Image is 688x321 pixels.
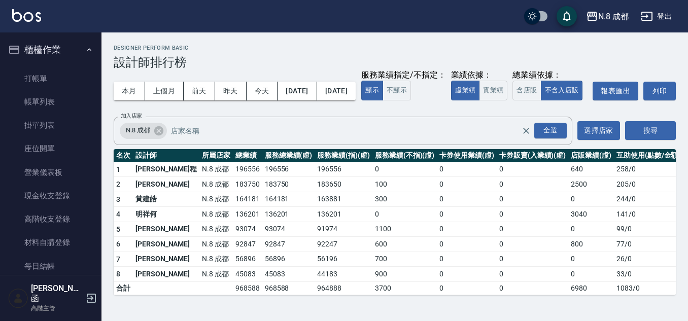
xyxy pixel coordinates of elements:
a: 打帳單 [4,67,97,90]
td: 26 / 0 [614,252,683,267]
td: 0 [437,237,497,252]
button: 登出 [637,7,676,26]
td: 900 [372,267,437,282]
td: 0 [437,162,497,177]
td: 3700 [372,281,437,295]
button: 實業績 [479,81,507,100]
div: 全選 [534,123,567,138]
input: 店家名稱 [168,122,539,139]
button: [DATE] [278,82,317,100]
td: [PERSON_NAME] [133,252,199,267]
span: 7 [116,255,120,263]
td: 明祥何 [133,207,199,222]
td: N.8 成都 [199,252,233,267]
a: 座位開單 [4,137,97,160]
td: 0 [437,267,497,282]
span: 2 [116,180,120,188]
td: 0 [497,162,568,177]
td: N.8 成都 [199,267,233,282]
td: 0 [568,252,614,267]
img: Person [8,288,28,308]
td: 0 [497,237,568,252]
th: 服務業績(指)(虛) [315,149,372,162]
button: 虛業績 [451,81,479,100]
span: 4 [116,210,120,218]
td: 合計 [114,281,133,295]
td: 0 [372,207,437,222]
td: 640 [568,162,614,177]
td: 6980 [568,281,614,295]
td: 0 [437,281,497,295]
td: 964888 [315,281,372,295]
td: 164181 [233,192,262,207]
th: 服務總業績(虛) [262,149,315,162]
td: N.8 成都 [199,237,233,252]
p: 高階主管 [31,304,83,313]
div: 業績依據： [451,70,507,81]
td: 244 / 0 [614,192,683,207]
th: 設計師 [133,149,199,162]
td: [PERSON_NAME]程 [133,162,199,177]
a: 掛單列表 [4,114,97,137]
div: 服務業績指定/不指定： [361,70,446,81]
h2: Designer Perform Basic [114,45,676,51]
button: 含店販 [512,81,541,100]
td: 183750 [233,177,262,192]
th: 總業績 [233,149,262,162]
td: 0 [437,252,497,267]
td: 92247 [315,237,372,252]
a: 每日結帳 [4,255,97,278]
td: [PERSON_NAME] [133,177,199,192]
span: 1 [116,165,120,173]
td: 300 [372,192,437,207]
button: 昨天 [215,82,247,100]
td: 0 [497,281,568,295]
th: 卡券販賣(入業績)(虛) [497,149,568,162]
td: N.8 成都 [199,222,233,237]
td: 183750 [262,177,315,192]
a: 材料自購登錄 [4,231,97,254]
td: 黃建皓 [133,192,199,207]
button: 選擇店家 [577,121,620,140]
button: 報表匯出 [593,82,638,100]
td: 1100 [372,222,437,237]
td: 258 / 0 [614,162,683,177]
div: 總業績依據： [512,70,588,81]
button: save [557,6,577,26]
img: Logo [12,9,41,22]
td: 800 [568,237,614,252]
table: a dense table [114,149,683,295]
label: 加入店家 [121,112,142,120]
td: N.8 成都 [199,192,233,207]
th: 互助使用(點數/金額) [614,149,683,162]
button: N.8 成都 [582,6,633,27]
th: 卡券使用業績(虛) [437,149,497,162]
td: 56896 [262,252,315,267]
a: 現金收支登錄 [4,184,97,207]
td: 196556 [233,162,262,177]
h3: 設計師排行榜 [114,55,676,69]
td: [PERSON_NAME] [133,237,199,252]
td: 45083 [233,267,262,282]
td: 136201 [262,207,315,222]
button: 上個月 [145,82,184,100]
td: 93074 [233,222,262,237]
td: 0 [497,177,568,192]
td: 0 [437,222,497,237]
td: [PERSON_NAME] [133,267,199,282]
span: N.8 成都 [120,125,156,135]
td: 93074 [262,222,315,237]
button: 櫃檯作業 [4,37,97,63]
td: 56896 [233,252,262,267]
td: 99 / 0 [614,222,683,237]
td: 92847 [262,237,315,252]
td: 141 / 0 [614,207,683,222]
h5: [PERSON_NAME]函 [31,283,83,304]
button: [DATE] [317,82,356,100]
td: 164181 [262,192,315,207]
td: 100 [372,177,437,192]
td: 91974 [315,222,372,237]
td: 700 [372,252,437,267]
td: 0 [568,267,614,282]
